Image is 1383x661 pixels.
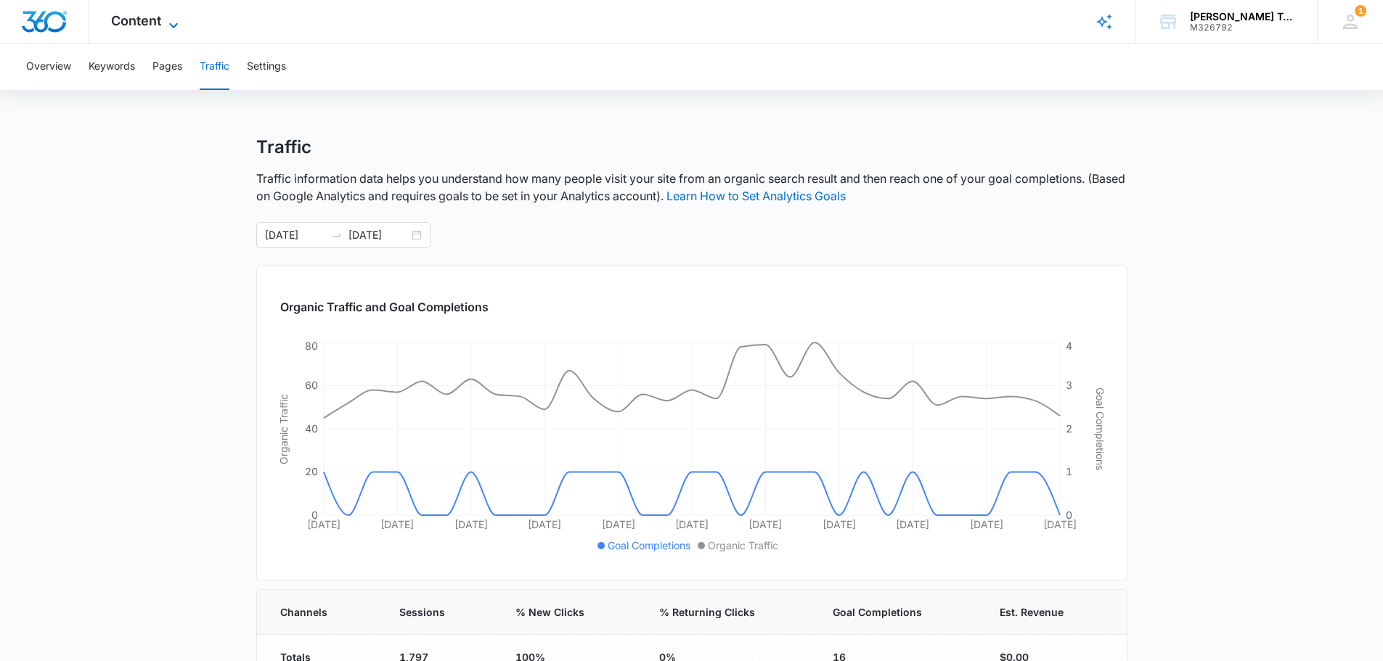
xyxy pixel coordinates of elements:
[1190,22,1296,33] div: account id
[265,227,325,243] input: Start date
[26,44,71,90] button: Overview
[1066,340,1072,352] tspan: 4
[1355,5,1366,17] span: 1
[256,170,1127,205] p: Traffic information data helps you understand how many people visit your site from an organic sea...
[608,538,690,553] span: Goal Completions
[305,422,318,435] tspan: 40
[528,518,561,530] tspan: [DATE]
[111,13,161,28] span: Content
[331,229,343,241] span: to
[399,604,460,620] span: Sessions
[1355,5,1366,17] div: notifications count
[1066,422,1072,435] tspan: 2
[152,44,182,90] button: Pages
[833,604,944,620] span: Goal Completions
[256,136,311,158] h1: Traffic
[666,189,846,203] a: Learn How to Set Analytics Goals
[969,518,1003,530] tspan: [DATE]
[307,518,340,530] tspan: [DATE]
[659,604,778,620] span: % Returning Clicks
[675,518,709,530] tspan: [DATE]
[348,227,409,243] input: End date
[1066,379,1072,391] tspan: 3
[708,538,778,553] span: Organic Traffic
[305,465,318,477] tspan: 20
[277,394,290,464] tspan: Organic Traffic
[380,518,414,530] tspan: [DATE]
[1000,604,1082,620] span: Est. Revenue
[896,518,929,530] tspan: [DATE]
[89,44,135,90] button: Keywords
[601,518,635,530] tspan: [DATE]
[280,298,1103,316] h2: Organic Traffic and Goal Completions
[331,229,343,241] span: swap-right
[247,44,286,90] button: Settings
[305,379,318,391] tspan: 60
[1043,518,1077,530] tspan: [DATE]
[454,518,487,530] tspan: [DATE]
[280,604,343,620] span: Channels
[748,518,782,530] tspan: [DATE]
[1066,509,1072,521] tspan: 0
[311,509,318,521] tspan: 0
[1094,387,1106,470] tspan: Goal Completions
[200,44,229,90] button: Traffic
[1190,11,1296,22] div: account name
[822,518,855,530] tspan: [DATE]
[515,604,603,620] span: % New Clicks
[1066,465,1072,477] tspan: 1
[305,340,318,352] tspan: 80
